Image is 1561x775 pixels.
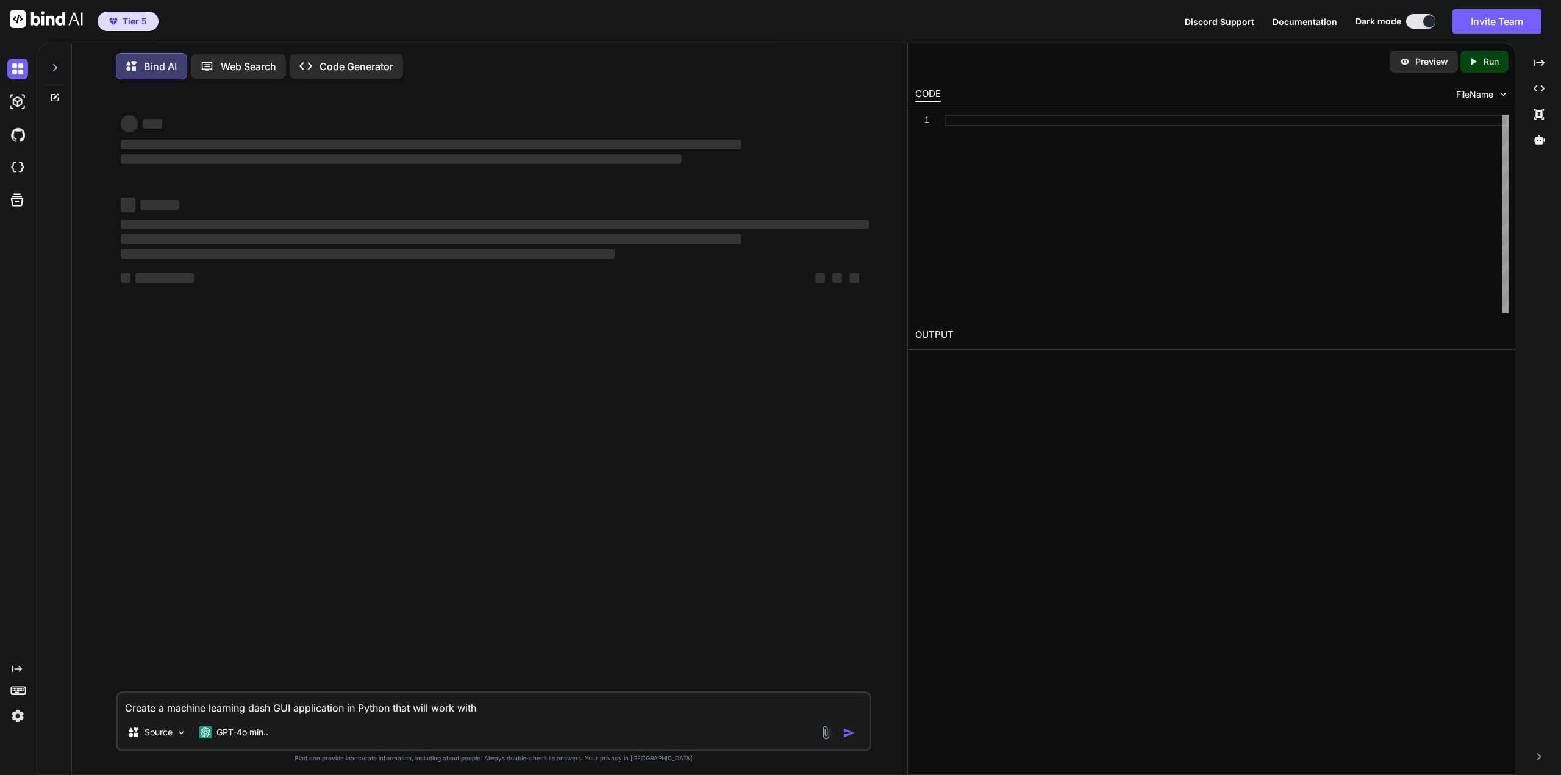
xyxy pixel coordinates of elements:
div: CODE [915,87,941,102]
img: darkAi-studio [7,91,28,112]
div: 1 [915,115,929,126]
img: preview [1399,56,1410,67]
span: FileName [1456,88,1493,101]
img: Pick Models [176,727,187,738]
button: Discord Support [1185,15,1254,28]
p: Run [1484,55,1499,68]
span: ‌ [121,220,869,229]
button: Invite Team [1452,9,1541,34]
p: Web Search [221,59,276,74]
img: settings [7,705,28,726]
span: ‌ [121,273,130,283]
img: darkChat [7,59,28,79]
span: ‌ [135,273,194,283]
img: githubDark [7,124,28,145]
span: ‌ [143,119,162,129]
h2: OUTPUT [908,321,1516,349]
img: chevron down [1498,89,1509,99]
p: Source [145,726,173,738]
p: Bind can provide inaccurate information, including about people. Always double-check its answers.... [116,754,871,763]
span: ‌ [815,273,825,283]
span: ‌ [121,115,138,132]
p: Bind AI [144,59,177,74]
span: ‌ [121,234,741,244]
p: GPT-4o min.. [216,726,268,738]
button: premiumTier 5 [98,12,159,31]
img: premium [109,18,118,25]
img: icon [843,727,855,739]
span: ‌ [121,249,615,259]
span: ‌ [121,140,741,149]
span: ‌ [121,198,135,212]
span: ‌ [849,273,859,283]
span: ‌ [140,200,179,210]
img: Bind AI [10,10,83,28]
textarea: Create a machine learning dash GUI application in Python that will work with [118,693,870,715]
span: ‌ [121,154,682,164]
img: cloudideIcon [7,157,28,178]
p: Preview [1415,55,1448,68]
img: attachment [819,726,833,740]
span: Dark mode [1356,15,1401,27]
button: Documentation [1273,15,1337,28]
span: Discord Support [1185,16,1254,27]
img: GPT-4o mini [199,726,212,738]
p: Code Generator [320,59,393,74]
span: Documentation [1273,16,1337,27]
span: Tier 5 [123,15,147,27]
span: ‌ [832,273,842,283]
